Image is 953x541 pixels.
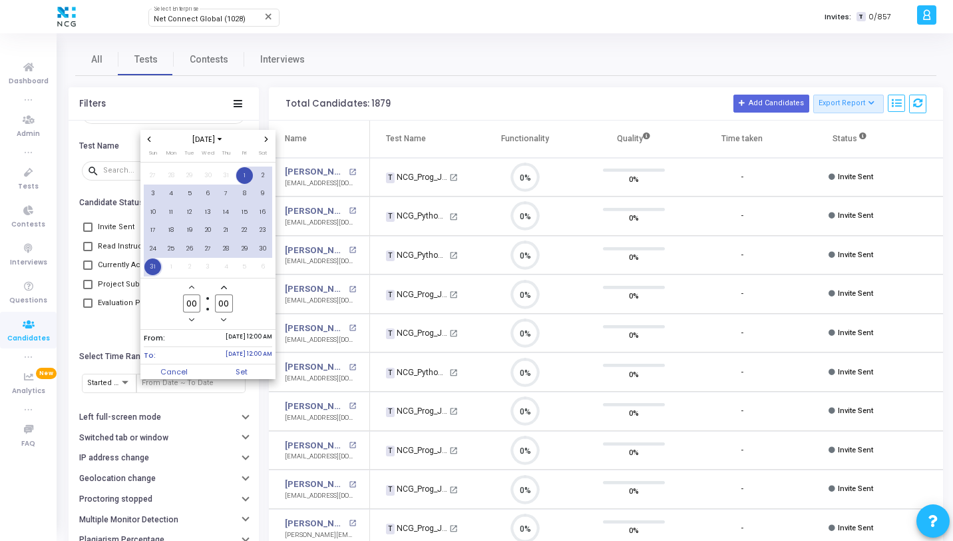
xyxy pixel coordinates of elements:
th: Wednesday [199,149,218,162]
span: 24 [144,241,161,257]
button: Cancel [140,364,208,379]
td: August 6, 2025 [199,185,218,203]
span: 25 [163,241,180,257]
td: July 31, 2025 [217,167,236,185]
span: 22 [236,222,253,239]
button: Next month [261,134,272,145]
span: Sun [149,149,157,157]
span: Sat [259,149,267,157]
td: September 1, 2025 [162,258,181,276]
span: 20 [200,222,216,239]
span: 12 [181,204,198,221]
span: 5 [181,185,198,202]
span: 6 [254,259,271,275]
td: July 28, 2025 [162,167,181,185]
span: 26 [181,241,198,257]
span: 28 [218,241,234,257]
td: August 19, 2025 [180,221,199,240]
span: 5 [236,259,253,275]
td: August 1, 2025 [236,167,254,185]
td: August 15, 2025 [236,203,254,222]
span: 28 [163,167,180,184]
td: August 31, 2025 [144,258,162,276]
td: September 3, 2025 [199,258,218,276]
span: From: [144,332,165,344]
span: 30 [254,241,271,257]
th: Sunday [144,149,162,162]
td: July 30, 2025 [199,167,218,185]
span: 16 [254,204,271,221]
span: 11 [163,204,180,221]
td: August 5, 2025 [180,185,199,203]
td: July 29, 2025 [180,167,199,185]
td: August 16, 2025 [254,203,272,222]
span: 4 [163,185,180,202]
span: [DATE] [188,134,228,145]
span: 3 [144,185,161,202]
span: 13 [200,204,216,221]
td: August 13, 2025 [199,203,218,222]
span: 27 [144,167,161,184]
td: August 20, 2025 [199,221,218,240]
td: September 4, 2025 [217,258,236,276]
span: 8 [236,185,253,202]
button: Minus a minute [218,314,230,326]
span: 17 [144,222,161,239]
td: August 11, 2025 [162,203,181,222]
button: Set [208,364,276,379]
td: August 7, 2025 [217,185,236,203]
th: Monday [162,149,181,162]
td: August 8, 2025 [236,185,254,203]
span: 3 [200,259,216,275]
td: August 27, 2025 [199,240,218,259]
span: To: [144,350,156,361]
span: 1 [163,259,180,275]
span: 31 [218,167,234,184]
td: July 27, 2025 [144,167,162,185]
td: September 2, 2025 [180,258,199,276]
span: [DATE] 12:00 AM [226,350,272,361]
button: Minus a hour [186,314,198,326]
span: Wed [202,149,214,157]
td: August 12, 2025 [180,203,199,222]
span: 21 [218,222,234,239]
span: 18 [163,222,180,239]
span: 29 [181,167,198,184]
th: Friday [236,149,254,162]
span: 10 [144,204,161,221]
span: Mon [166,149,176,157]
td: September 6, 2025 [254,258,272,276]
td: August 3, 2025 [144,185,162,203]
span: 19 [181,222,198,239]
th: Thursday [217,149,236,162]
td: August 26, 2025 [180,240,199,259]
span: 2 [181,259,198,275]
td: August 28, 2025 [217,240,236,259]
td: August 25, 2025 [162,240,181,259]
span: Tue [184,149,194,157]
span: 2 [254,167,271,184]
td: August 2, 2025 [254,167,272,185]
button: Choose month and year [188,134,228,145]
span: 15 [236,204,253,221]
button: Add a hour [186,282,198,293]
span: Thu [222,149,230,157]
td: August 9, 2025 [254,185,272,203]
span: [DATE] 12:00 AM [226,332,272,344]
td: August 30, 2025 [254,240,272,259]
span: 4 [218,259,234,275]
td: August 18, 2025 [162,221,181,240]
span: 9 [254,185,271,202]
button: Add a minute [218,282,230,293]
td: August 4, 2025 [162,185,181,203]
span: 23 [254,222,271,239]
span: 31 [144,259,161,275]
td: August 22, 2025 [236,221,254,240]
span: 14 [218,204,234,221]
td: August 14, 2025 [217,203,236,222]
td: August 17, 2025 [144,221,162,240]
th: Tuesday [180,149,199,162]
span: 6 [200,185,216,202]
